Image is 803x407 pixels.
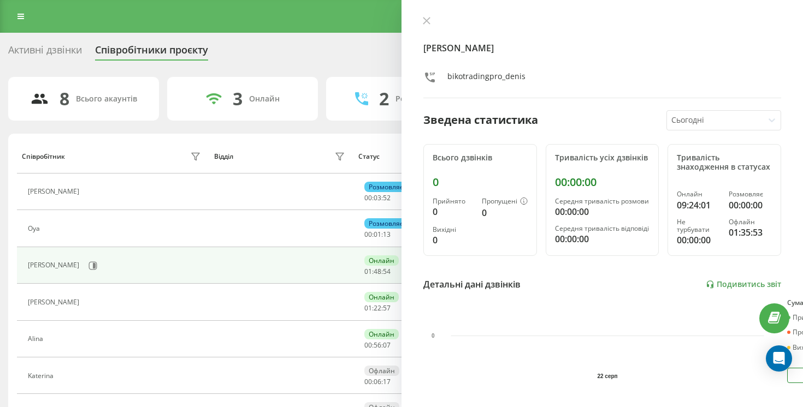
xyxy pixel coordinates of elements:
div: : : [364,231,391,238]
div: 01:35:53 [729,226,772,239]
span: 56 [374,340,381,350]
div: Онлайн [364,255,399,266]
div: Співробітники проєкту [95,44,208,61]
div: [PERSON_NAME] [28,261,82,269]
div: 0 [433,176,528,189]
div: 00:00:00 [677,234,720,247]
span: 54 [383,267,391,276]
span: 07 [383,340,391,350]
div: Онлайн [677,190,720,198]
div: [PERSON_NAME] [28,298,82,306]
div: 0 [433,234,473,247]
span: 00 [364,340,372,350]
span: 03 [374,193,381,202]
div: Oya [28,225,43,232]
span: 01 [364,267,372,276]
div: Відділ [214,153,233,160]
div: 00:00:00 [555,205,650,218]
div: Не турбувати [677,218,720,234]
span: 57 [383,303,391,313]
div: Всього дзвінків [433,153,528,163]
text: 22 серп [597,373,617,379]
div: 8 [60,88,69,109]
div: Онлайн [249,94,280,104]
span: 06 [374,377,381,386]
span: 01 [374,230,381,239]
div: 00:00:00 [555,176,650,189]
div: [PERSON_NAME] [28,188,82,195]
div: : : [364,378,391,386]
div: bikotradingpro_denis [447,71,526,87]
div: Тривалість знаходження в статусах [677,153,772,172]
div: Онлайн [364,329,399,339]
div: Детальні дані дзвінків [423,278,521,291]
span: 00 [364,377,372,386]
div: : : [364,194,391,202]
div: 09:24:01 [677,199,720,212]
div: Open Intercom Messenger [766,345,792,372]
div: Розмовляє [364,218,408,229]
div: Пропущені [482,197,528,206]
text: 0 [432,333,435,339]
div: Всього акаунтів [76,94,137,104]
div: Розмовляє [364,182,408,192]
h4: [PERSON_NAME] [423,41,781,55]
div: 0 [433,205,473,218]
div: 00:00:00 [555,232,650,246]
div: : : [364,304,391,312]
div: : : [364,268,391,276]
span: 00 [364,230,372,239]
div: Alina [28,335,46,343]
div: Розмовляє [729,190,772,198]
div: Співробітник [22,153,65,160]
div: 3 [233,88,243,109]
div: Онлайн [364,292,399,302]
div: Прийнято [433,197,473,205]
div: 2 [379,88,389,109]
div: Офлайн [364,366,399,376]
span: 00 [364,193,372,202]
a: Подивитись звіт [706,280,781,289]
div: 0 [482,206,528,219]
span: 48 [374,267,381,276]
div: Вихідні [433,226,473,234]
div: : : [364,342,391,349]
div: Активні дзвінки [8,44,82,61]
div: Середня тривалість розмови [555,197,650,205]
div: Офлайн [729,218,772,226]
div: Katerina [28,372,56,380]
span: 17 [383,377,391,386]
span: 52 [383,193,391,202]
span: 13 [383,230,391,239]
div: Тривалість усіх дзвінків [555,153,650,163]
div: 00:00:00 [729,199,772,212]
div: Розмовляють [395,94,448,104]
div: Середня тривалість відповіді [555,225,650,232]
span: 01 [364,303,372,313]
div: Зведена статистика [423,112,538,128]
span: 22 [374,303,381,313]
div: Статус [358,153,380,160]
